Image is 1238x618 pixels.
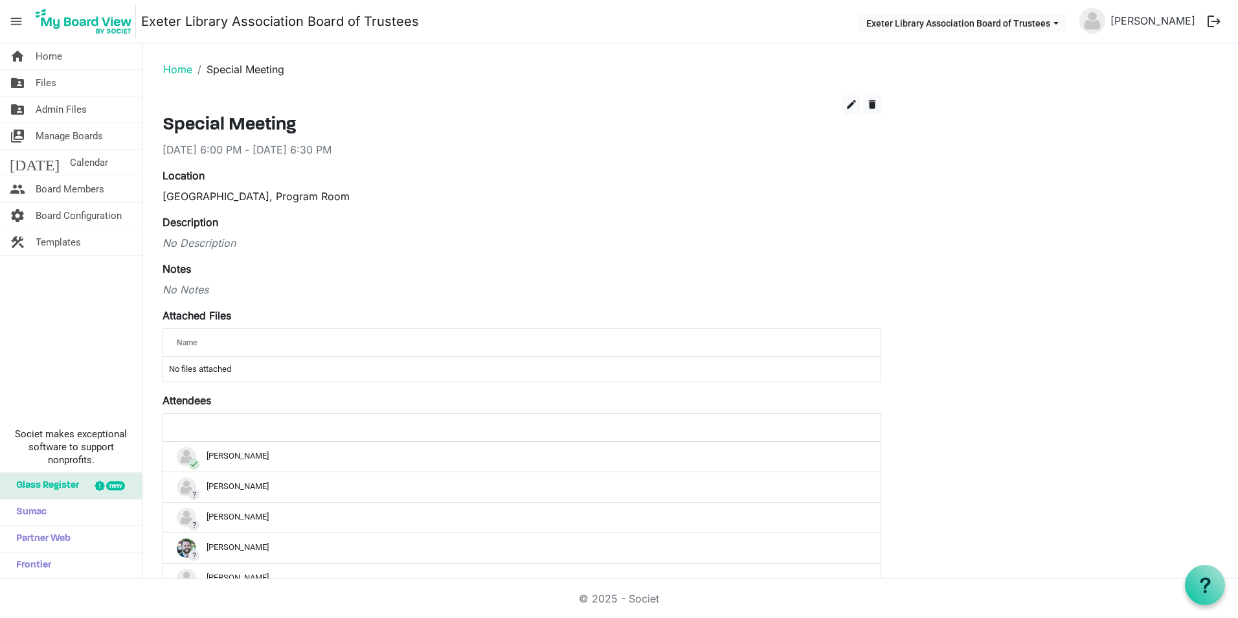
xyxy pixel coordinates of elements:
[163,563,881,593] td: ?Julie Marburger is template cell column header
[4,9,28,34] span: menu
[1105,8,1200,34] a: [PERSON_NAME]
[163,261,191,277] label: Notes
[858,14,1067,32] button: Exeter Library Association Board of Trustees dropdownbutton
[177,538,867,558] div: [PERSON_NAME]
[177,477,867,497] div: [PERSON_NAME]
[10,526,71,552] span: Partner Web
[188,459,199,470] span: check
[10,473,79,499] span: Glass Register
[177,538,196,558] img: 4OG8yPikDXtMM8PR9edfa7C7T-6-OyLbOG2OgoAjvc9IiTI1uaHQfF3Rh-vnD-7-6Qd50Dy-lGCDG3WDHkOmoA_thumb.png
[866,98,878,110] span: delete
[192,62,284,77] li: Special Meeting
[36,176,104,202] span: Board Members
[163,63,192,76] a: Home
[842,95,861,115] button: edit
[32,5,141,38] a: My Board View Logo
[32,5,136,38] img: My Board View Logo
[10,203,25,229] span: settings
[163,282,881,297] div: No Notes
[163,168,205,183] label: Location
[188,489,199,500] span: ?
[36,70,56,96] span: Files
[6,428,136,466] span: Societ makes exceptional software to support nonprofits.
[10,176,25,202] span: people
[106,481,125,490] div: new
[10,150,60,176] span: [DATE]
[70,150,108,176] span: Calendar
[163,393,211,408] label: Attendees
[36,43,62,69] span: Home
[141,8,419,34] a: Exeter Library Association Board of Trustees
[177,508,867,527] div: [PERSON_NAME]
[163,235,881,251] div: No Description
[163,532,881,563] td: ?Jordan Henning is template cell column header
[10,97,25,122] span: folder_shared
[579,592,659,605] a: © 2025 - Societ
[177,338,197,347] span: Name
[10,229,25,255] span: construction
[863,95,881,115] button: delete
[36,229,81,255] span: Templates
[177,447,867,466] div: [PERSON_NAME]
[177,447,196,466] img: no-profile-picture.svg
[1200,8,1228,35] button: logout
[163,442,881,472] td: checkBrian Ackerman is template cell column header
[177,508,196,527] img: no-profile-picture.svg
[163,115,881,137] h3: Special Meeting
[188,550,199,561] span: ?
[188,520,199,531] span: ?
[10,553,51,578] span: Frontier
[1079,8,1105,34] img: no-profile-picture.svg
[36,97,87,122] span: Admin Files
[163,142,881,157] div: [DATE] 6:00 PM - [DATE] 6:30 PM
[177,477,196,497] img: no-profile-picture.svg
[177,569,867,588] div: [PERSON_NAME]
[163,472,881,502] td: ?Christy Resh is template cell column header
[10,43,25,69] span: home
[163,357,881,382] td: No files attached
[177,569,196,588] img: no-profile-picture.svg
[163,308,231,323] label: Attached Files
[10,123,25,149] span: switch_account
[163,189,881,204] div: [GEOGRAPHIC_DATA], Program Room
[163,502,881,532] td: ?Danielle Knudsen is template cell column header
[36,123,103,149] span: Manage Boards
[846,98,857,110] span: edit
[163,214,218,230] label: Description
[10,70,25,96] span: folder_shared
[36,203,122,229] span: Board Configuration
[10,499,47,525] span: Sumac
